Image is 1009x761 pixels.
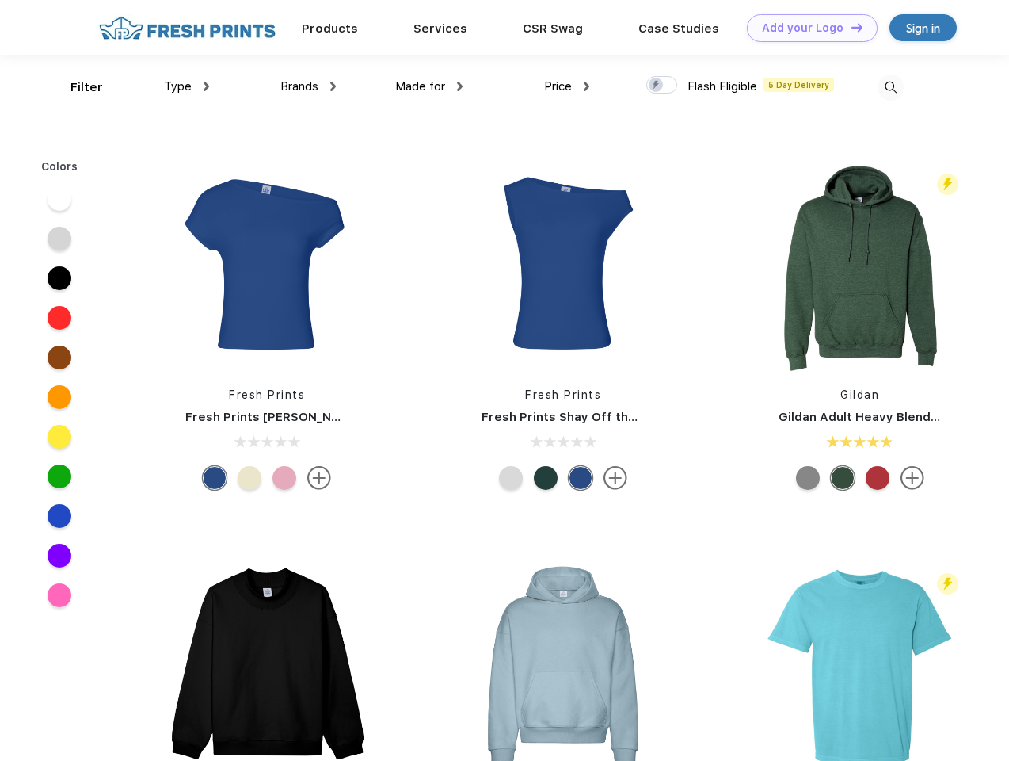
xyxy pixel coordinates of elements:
[272,466,296,490] div: Light Pink
[164,79,192,94] span: Type
[603,466,627,490] img: more.svg
[229,388,305,401] a: Fresh Prints
[302,21,358,36] a: Products
[94,14,280,42] img: fo%20logo%202.webp
[330,82,336,91] img: dropdown.png
[544,79,572,94] span: Price
[185,410,493,424] a: Fresh Prints [PERSON_NAME] Off the Shoulder Top
[413,21,467,36] a: Services
[29,159,90,175] div: Colors
[937,174,958,195] img: flash_active_toggle.svg
[762,21,843,35] div: Add your Logo
[755,160,965,371] img: func=resize&h=266
[307,466,331,490] img: more.svg
[204,82,209,91] img: dropdown.png
[889,14,957,41] a: Sign in
[906,19,940,37] div: Sign in
[569,466,592,490] div: True Blue
[937,573,958,595] img: flash_active_toggle.svg
[796,466,820,490] div: Sport Grey
[584,82,589,91] img: dropdown.png
[499,466,523,490] div: Ash Grey
[525,388,601,401] a: Fresh Prints
[900,466,924,490] img: more.svg
[763,78,834,92] span: 5 Day Delivery
[851,23,862,32] img: DT
[70,78,103,97] div: Filter
[534,466,558,490] div: Green
[523,21,583,36] a: CSR Swag
[831,466,855,490] div: Hth Sp Drk Green
[687,79,757,94] span: Flash Eligible
[482,410,725,424] a: Fresh Prints Shay Off the Shoulder Tank
[162,160,372,371] img: func=resize&h=266
[238,466,261,490] div: Yellow
[840,388,879,401] a: Gildan
[457,82,463,91] img: dropdown.png
[395,79,445,94] span: Made for
[458,160,668,371] img: func=resize&h=266
[203,466,227,490] div: True Blue
[280,79,318,94] span: Brands
[878,75,904,101] img: desktop_search.svg
[866,466,889,490] div: Hth Spt Scrlt Rd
